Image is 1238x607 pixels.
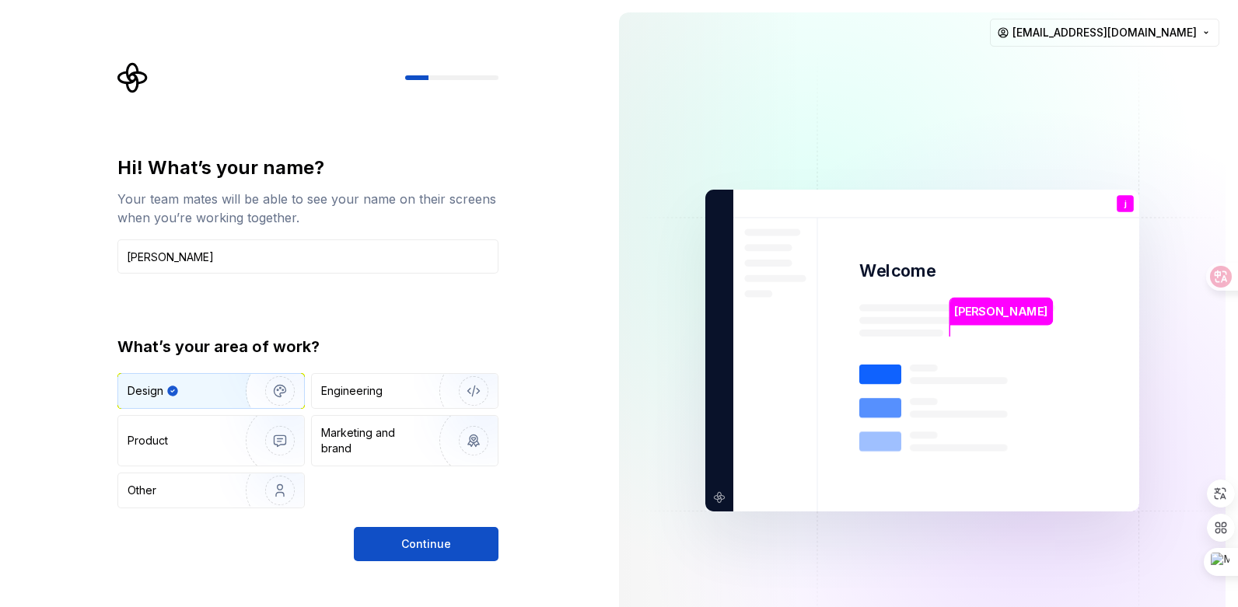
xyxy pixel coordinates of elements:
[321,425,426,456] div: Marketing and brand
[859,260,935,282] p: Welcome
[128,483,156,498] div: Other
[354,527,498,561] button: Continue
[128,433,168,448] div: Product
[117,62,149,93] svg: Supernova Logo
[117,155,498,180] div: Hi! What’s your name?
[128,383,163,399] div: Design
[1012,25,1197,40] span: [EMAIL_ADDRESS][DOMAIN_NAME]
[1124,200,1127,208] p: j
[117,336,498,358] div: What’s your area of work?
[117,190,498,227] div: Your team mates will be able to see your name on their screens when you’re working together.
[990,19,1219,47] button: [EMAIL_ADDRESS][DOMAIN_NAME]
[954,303,1047,320] p: [PERSON_NAME]
[321,383,383,399] div: Engineering
[401,536,451,552] span: Continue
[117,239,498,274] input: Han Solo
